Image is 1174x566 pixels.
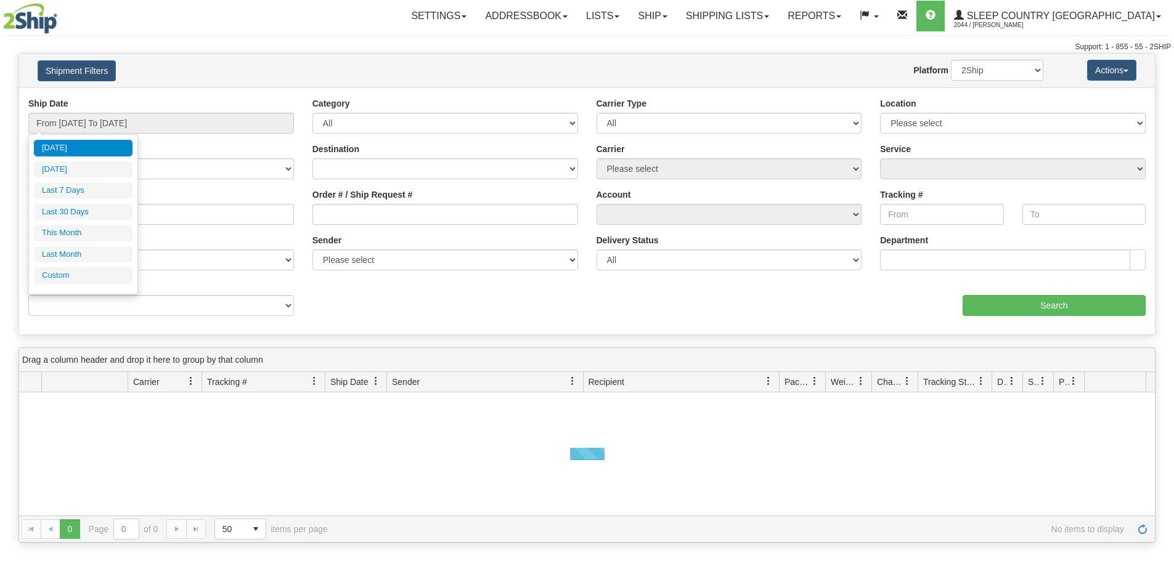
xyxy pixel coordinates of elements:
[181,371,202,392] a: Carrier filter column settings
[1032,371,1053,392] a: Shipment Issues filter column settings
[877,376,903,388] span: Charge
[402,1,476,31] a: Settings
[964,10,1155,21] span: Sleep Country [GEOGRAPHIC_DATA]
[850,371,871,392] a: Weight filter column settings
[597,234,659,246] label: Delivery Status
[214,519,328,540] span: items per page
[880,204,1003,225] input: From
[365,371,386,392] a: Ship Date filter column settings
[1063,371,1084,392] a: Pickup Status filter column settings
[312,188,413,201] label: Order # / Ship Request #
[312,234,341,246] label: Sender
[38,60,116,81] button: Shipment Filters
[34,161,132,178] li: [DATE]
[880,97,916,110] label: Location
[1146,220,1173,346] iframe: chat widget
[629,1,676,31] a: Ship
[562,371,583,392] a: Sender filter column settings
[34,140,132,156] li: [DATE]
[597,97,646,110] label: Carrier Type
[312,143,359,155] label: Destination
[1028,376,1038,388] span: Shipment Issues
[923,376,977,388] span: Tracking Status
[34,204,132,220] li: Last 30 Days
[3,3,57,34] img: logo2044.jpg
[880,234,928,246] label: Department
[589,376,624,388] span: Recipient
[577,1,629,31] a: Lists
[804,371,825,392] a: Packages filter column settings
[963,295,1146,316] input: Search
[345,524,1124,534] span: No items to display
[34,246,132,263] li: Last Month
[897,371,918,392] a: Charge filter column settings
[880,143,911,155] label: Service
[330,376,368,388] span: Ship Date
[214,519,266,540] span: Page sizes drop down
[34,225,132,241] li: This Month
[304,371,325,392] a: Tracking # filter column settings
[1001,371,1022,392] a: Delivery Status filter column settings
[971,371,992,392] a: Tracking Status filter column settings
[19,348,1155,372] div: grid grouping header
[89,519,158,540] span: Page of 0
[1087,60,1136,81] button: Actions
[60,519,79,539] span: Page 0
[831,376,857,388] span: Weight
[222,523,238,535] span: 50
[312,97,350,110] label: Category
[880,188,923,201] label: Tracking #
[1022,204,1146,225] input: To
[246,519,266,539] span: select
[758,371,779,392] a: Recipient filter column settings
[997,376,1008,388] span: Delivery Status
[34,182,132,199] li: Last 7 Days
[1059,376,1069,388] span: Pickup Status
[913,64,948,76] label: Platform
[34,267,132,284] li: Custom
[677,1,778,31] a: Shipping lists
[785,376,810,388] span: Packages
[207,376,247,388] span: Tracking #
[778,1,850,31] a: Reports
[954,19,1046,31] span: 2044 / [PERSON_NAME]
[133,376,160,388] span: Carrier
[597,143,625,155] label: Carrier
[1133,519,1152,539] a: Refresh
[3,42,1171,52] div: Support: 1 - 855 - 55 - 2SHIP
[945,1,1170,31] a: Sleep Country [GEOGRAPHIC_DATA] 2044 / [PERSON_NAME]
[28,97,68,110] label: Ship Date
[597,188,631,201] label: Account
[476,1,577,31] a: Addressbook
[392,376,420,388] span: Sender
